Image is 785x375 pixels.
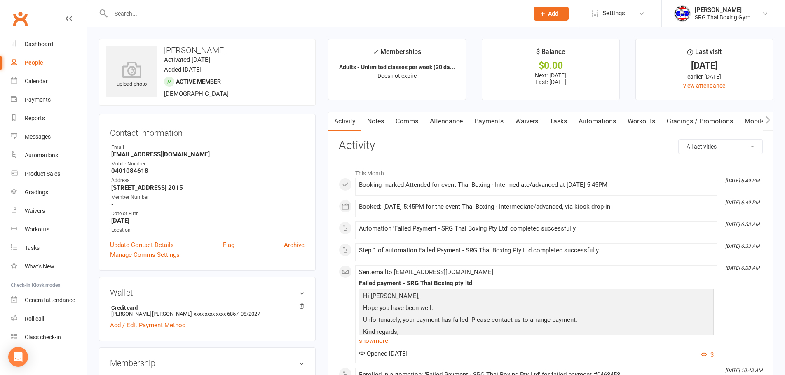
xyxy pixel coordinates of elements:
i: [DATE] 6:49 PM [725,178,759,184]
a: Roll call [11,310,87,328]
a: Comms [390,112,424,131]
h3: Contact information [110,125,305,137]
li: This Month [339,165,763,178]
strong: - [111,200,305,208]
i: [DATE] 6:49 PM [725,200,759,205]
a: Reports [11,109,87,128]
a: Waivers [11,202,87,220]
strong: Credit card [111,305,300,311]
div: upload photo [106,61,157,89]
strong: [EMAIL_ADDRESS][DOMAIN_NAME] [111,151,305,158]
h3: Activity [339,139,763,152]
input: Search... [108,8,523,19]
a: Attendance [424,112,469,131]
span: Sent email to [EMAIL_ADDRESS][DOMAIN_NAME] [359,268,493,276]
div: [DATE] [643,61,766,70]
span: [DEMOGRAPHIC_DATA] [164,90,229,98]
div: Automation 'Failed Payment - SRG Thai Boxing Pty Ltd' completed successfully [359,225,714,232]
i: [DATE] 6:33 AM [725,265,759,271]
div: Booking marked Attended for event Thai Boxing - Intermediate/advanced at [DATE] 5:45PM [359,182,714,189]
div: General attendance [25,297,75,303]
div: Email [111,144,305,151]
div: Address [111,177,305,184]
div: [PERSON_NAME] [695,6,750,14]
a: Tasks [11,239,87,257]
a: show more [359,335,714,347]
button: 3 [701,350,714,360]
a: Calendar [11,72,87,91]
a: Update Contact Details [110,240,174,250]
div: Date of Birth [111,210,305,218]
span: Opened [DATE] [359,350,408,357]
p: Next: [DATE] Last: [DATE] [490,72,612,85]
strong: 0401084618 [111,167,305,175]
a: Automations [11,146,87,165]
i: [DATE] 6:33 AM [725,243,759,249]
time: Added [DATE] [164,66,202,73]
div: Mobile Number [111,160,305,168]
div: Payments [25,96,51,103]
strong: Adults - Unlimited classes per week (30 da... [339,64,455,70]
div: Class check-in [25,334,61,340]
div: Failed payment - SRG Thai Boxing pty ltd [359,280,714,287]
button: Add [534,7,569,21]
div: Roll call [25,315,44,322]
div: Location [111,226,305,234]
span: 08/2027 [241,311,260,317]
h3: [PERSON_NAME] [106,46,309,55]
a: Flag [223,240,234,250]
div: What's New [25,263,54,270]
strong: [STREET_ADDRESS] 2015 [111,184,305,191]
div: Waivers [25,207,45,214]
div: earlier [DATE] [643,72,766,81]
div: Step 1 of automation Failed Payment - SRG Thai Boxing Pty Ltd completed successfully [359,247,714,254]
a: Workouts [11,220,87,239]
p: Unfortunately, your payment has failed. Please contact us to arrange payment. [361,315,712,327]
a: Gradings / Promotions [661,112,739,131]
a: Messages [11,128,87,146]
a: Mobile App [739,112,783,131]
a: What's New [11,257,87,276]
div: Dashboard [25,41,53,47]
div: Workouts [25,226,49,233]
p: Hi [PERSON_NAME], [361,291,712,303]
strong: [DATE] [111,217,305,224]
i: [DATE] 6:33 AM [725,221,759,227]
span: Does not expire [377,72,417,79]
span: Active member [176,78,221,85]
a: Payments [469,112,509,131]
span: Add [548,10,558,17]
a: Manage Comms Settings [110,250,180,260]
a: General attendance kiosk mode [11,291,87,310]
a: Automations [573,112,622,131]
a: Clubworx [10,8,30,29]
div: Booked: [DATE] 5:45PM for the event Thai Boxing - Intermediate/advanced, via kiosk drop-in [359,203,714,210]
a: Add / Edit Payment Method [110,320,185,330]
a: Product Sales [11,165,87,183]
a: view attendance [683,82,725,89]
div: Calendar [25,78,48,84]
a: Archive [284,240,305,250]
div: Tasks [25,245,40,251]
a: Waivers [509,112,544,131]
a: Gradings [11,183,87,202]
div: $ Balance [536,47,565,61]
a: People [11,54,87,72]
img: thumb_image1718682644.png [674,5,691,22]
li: [PERSON_NAME] [PERSON_NAME] [110,303,305,318]
div: Open Intercom Messenger [8,347,28,367]
div: People [25,59,43,66]
i: [DATE] 10:43 AM [725,368,762,373]
p: Hope you have been well. [361,303,712,315]
div: $0.00 [490,61,612,70]
div: Gradings [25,189,48,196]
div: Product Sales [25,170,60,177]
span: Settings [602,4,625,23]
a: Class kiosk mode [11,328,87,347]
h3: Membership [110,359,305,368]
time: Activated [DATE] [164,56,210,63]
a: Activity [328,112,361,131]
div: Automations [25,152,58,158]
div: SRG Thai Boxing Gym [695,14,750,21]
div: Messages [25,133,51,140]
